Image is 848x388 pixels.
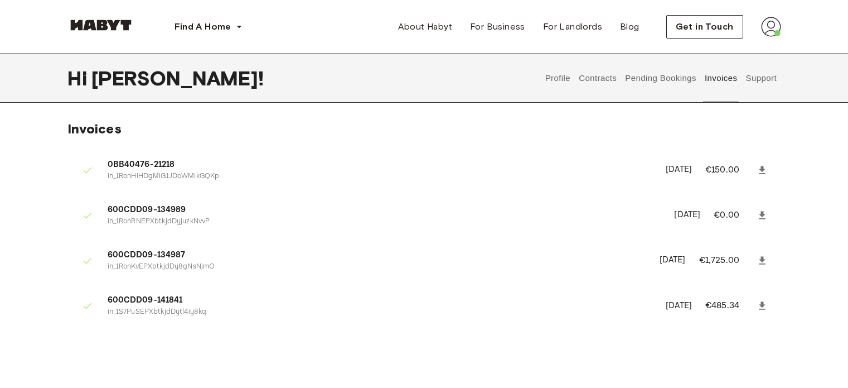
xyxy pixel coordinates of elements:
button: Find A Home [166,16,251,38]
div: user profile tabs [541,54,781,103]
p: [DATE] [666,300,692,313]
p: [DATE] [666,164,692,176]
span: 0BB40476-21218 [108,159,653,171]
p: in_1S7PuSEPXbtkjdDytl4iy8kq [108,307,653,318]
button: Pending Bookings [624,54,698,103]
p: €0.00 [714,209,754,222]
span: [PERSON_NAME] ! [91,66,264,90]
span: 600CDD09-141841 [108,294,653,307]
a: For Business [461,16,534,38]
span: For Business [470,20,525,33]
p: [DATE] [660,254,686,267]
button: Invoices [703,54,738,103]
a: About Habyt [389,16,461,38]
p: in_1RonRNEPXbtkjdDyjuzkNvvP [108,217,661,227]
button: Profile [544,54,572,103]
span: Blog [620,20,639,33]
p: in_1RonKvEPXbtkjdDy8gNsNjmO [108,262,646,272]
button: Support [744,54,778,103]
a: Blog [611,16,648,38]
span: Find A Home [175,20,231,33]
button: Contracts [578,54,618,103]
span: For Landlords [543,20,602,33]
span: Hi [67,66,91,90]
p: €1,725.00 [699,254,754,267]
p: [DATE] [674,209,700,222]
p: €150.00 [705,164,754,177]
img: avatar [761,17,781,37]
button: Get in Touch [666,15,743,39]
p: €485.34 [705,299,754,313]
img: Habyt [67,20,134,31]
span: 600CDD09-134987 [108,249,646,262]
a: For Landlords [534,16,611,38]
span: Invoices [67,121,122,137]
p: in_1RonHIHDgMiG1JDoWMIkGQKp [108,171,653,182]
span: About Habyt [398,20,452,33]
span: 600CDD09-134989 [108,204,661,217]
span: Get in Touch [676,20,734,33]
